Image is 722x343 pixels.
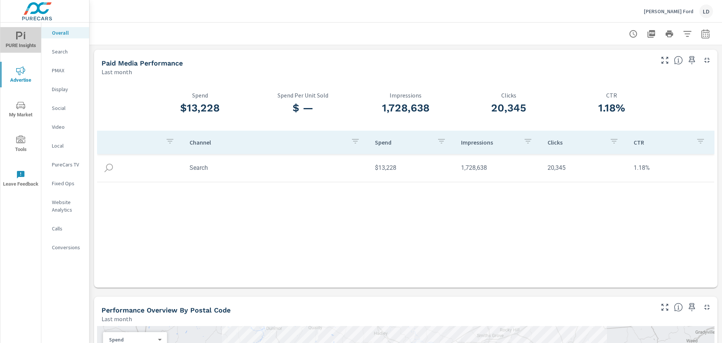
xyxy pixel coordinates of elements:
p: Spend [149,92,252,99]
span: PURE Insights [3,32,39,50]
p: Clicks [457,92,560,99]
p: Spend [109,336,155,343]
h3: 1.18% [560,102,663,114]
td: Search [184,158,369,177]
div: LD [699,5,713,18]
p: Last month [102,67,132,76]
h3: $ — [252,102,355,114]
p: Video [52,123,83,131]
div: Display [41,84,89,95]
p: Display [52,85,83,93]
button: Select Date Range [698,26,713,41]
div: Video [41,121,89,133]
button: Apply Filters [680,26,695,41]
td: 1,728,638 [455,158,541,177]
span: My Market [3,101,39,119]
p: Website Analytics [52,198,83,213]
div: Social [41,102,89,114]
p: Channel [190,139,345,146]
td: 1.18% [628,158,714,177]
p: Last month [102,314,132,323]
p: PMAX [52,67,83,74]
div: PureCars TV [41,159,89,170]
div: Conversions [41,242,89,253]
p: Fixed Ops [52,180,83,187]
p: Calls [52,225,83,232]
span: Understand performance metrics over the selected time range. [674,56,683,65]
p: [PERSON_NAME] Ford [644,8,693,15]
div: Overall [41,27,89,38]
p: Clicks [548,139,604,146]
h5: Paid Media Performance [102,59,183,67]
p: Conversions [52,244,83,251]
div: nav menu [0,23,41,196]
p: CTR [560,92,663,99]
span: Tools [3,136,39,154]
div: PMAX [41,65,89,76]
span: Advertise [3,66,39,85]
div: Local [41,140,89,151]
td: 20,345 [541,158,628,177]
span: Understand performance data by postal code. Individual postal codes can be selected and expanded ... [674,303,683,312]
button: Minimize Widget [701,54,713,66]
span: Save this to your personalized report [686,301,698,313]
p: Impressions [461,139,517,146]
p: Social [52,104,83,112]
span: Save this to your personalized report [686,54,698,66]
div: Website Analytics [41,197,89,215]
p: CTR [634,139,690,146]
div: Search [41,46,89,57]
p: Local [52,142,83,149]
button: "Export Report to PDF" [644,26,659,41]
button: Minimize Widget [701,301,713,313]
button: Print Report [662,26,677,41]
span: Leave Feedback [3,170,39,189]
h3: 1,728,638 [354,102,457,114]
button: Make Fullscreen [659,54,671,66]
p: Spend [375,139,431,146]
p: Impressions [354,92,457,99]
div: Calls [41,223,89,234]
p: Search [52,48,83,55]
td: $13,228 [369,158,455,177]
p: Overall [52,29,83,37]
p: Spend Per Unit Sold [252,92,355,99]
h3: 20,345 [457,102,560,114]
h3: $13,228 [149,102,252,114]
div: Fixed Ops [41,178,89,189]
button: Make Fullscreen [659,301,671,313]
h5: Performance Overview By Postal Code [102,306,231,314]
p: PureCars TV [52,161,83,168]
img: icon-search.svg [103,162,114,174]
